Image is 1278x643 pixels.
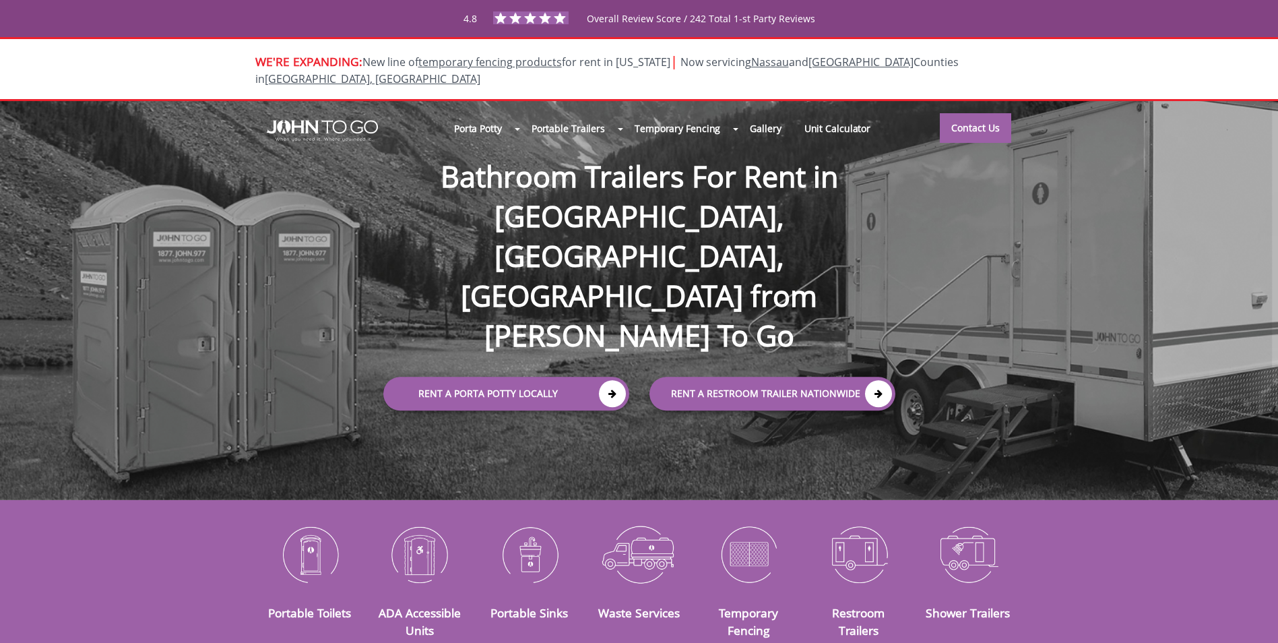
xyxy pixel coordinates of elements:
[670,52,678,70] span: |
[926,605,1010,621] a: Shower Trailers
[793,114,883,143] a: Unit Calculator
[375,519,464,589] img: ADA-Accessible-Units-icon_N.png
[379,605,461,638] a: ADA Accessible Units
[719,605,778,638] a: Temporary Fencing
[383,377,629,411] a: Rent a Porta Potty Locally
[265,519,355,589] img: Portable-Toilets-icon_N.png
[587,12,815,52] span: Overall Review Score / 242 Total 1-st Party Reviews
[443,114,513,143] a: Porta Potty
[265,71,480,86] a: [GEOGRAPHIC_DATA], [GEOGRAPHIC_DATA]
[751,55,789,69] a: Nassau
[924,519,1013,589] img: Shower-Trailers-icon_N.png
[594,519,684,589] img: Waste-Services-icon_N.png
[490,605,568,621] a: Portable Sinks
[738,114,792,143] a: Gallery
[704,519,794,589] img: Temporary-Fencing-cion_N.png
[940,113,1011,143] a: Contact Us
[598,605,680,621] a: Waste Services
[814,519,903,589] img: Restroom-Trailers-icon_N.png
[832,605,885,638] a: Restroom Trailers
[623,114,732,143] a: Temporary Fencing
[370,113,909,356] h1: Bathroom Trailers For Rent in [GEOGRAPHIC_DATA], [GEOGRAPHIC_DATA], [GEOGRAPHIC_DATA] from [PERSO...
[255,53,362,69] span: WE'RE EXPANDING:
[268,605,351,621] a: Portable Toilets
[255,55,959,86] span: Now servicing and Counties in
[464,12,477,25] span: 4.8
[267,120,378,142] img: JOHN to go
[255,55,959,86] span: New line of for rent in [US_STATE]
[484,519,574,589] img: Portable-Sinks-icon_N.png
[649,377,895,411] a: rent a RESTROOM TRAILER Nationwide
[520,114,616,143] a: Portable Trailers
[808,55,914,69] a: [GEOGRAPHIC_DATA]
[418,55,562,69] a: temporary fencing products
